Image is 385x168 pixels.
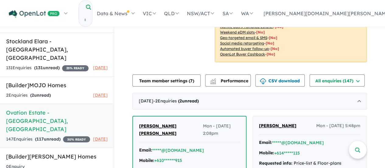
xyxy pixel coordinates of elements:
strong: Mobile: [259,150,274,155]
h5: [Builder] [PERSON_NAME] Homes [6,152,108,161]
span: [No] [267,52,275,56]
span: 25 % READY [62,65,89,71]
button: All enquiries (147) [310,74,365,87]
span: - 2 Enquir ies [153,98,199,104]
strong: Requested info: [259,160,292,166]
div: [DATE] [132,93,367,110]
input: Try estate name, suburb, builder or developer [79,13,91,27]
span: 131 [36,65,43,70]
img: download icon [260,78,266,84]
span: [DATE] [93,136,108,142]
img: Openlot PRO Logo White [9,10,60,18]
strong: Email: [259,140,272,145]
a: SA [218,3,236,24]
span: [No] [271,46,279,51]
h5: [Builder] MOJO Homes [6,81,108,89]
h5: Ovation Estate - [GEOGRAPHIC_DATA] , [GEOGRAPHIC_DATA] [6,109,108,133]
a: [PERSON_NAME] [259,122,296,130]
strong: Email: [139,147,152,153]
a: NSW/ACT [183,3,218,24]
span: [PERSON_NAME] [259,123,296,128]
span: 117 [37,136,44,142]
strong: ( unread) [35,136,61,142]
div: 131 Enquir ies [6,64,89,72]
button: CSV download [255,74,305,87]
div: 2 Enquir ies [6,92,51,99]
u: Geo-targeted email & SMS [220,35,267,40]
u: Social media retargeting [220,41,264,45]
strong: ( unread) [178,98,199,104]
u: Weekend eDM slots [220,30,255,34]
u: Automated buyer follow-up [220,46,269,51]
span: Mon - [DATE] 5:48pm [316,122,360,130]
a: VIC [138,3,160,24]
span: [DATE] [93,92,108,98]
a: QLD [160,3,183,24]
span: [No] [269,35,277,40]
span: [No] [256,30,265,34]
img: line-chart.svg [210,78,216,82]
h5: Stockland Elara - [GEOGRAPHIC_DATA] , [GEOGRAPHIC_DATA] [6,37,108,62]
span: [PERSON_NAME] [PERSON_NAME] [139,123,177,136]
button: Team member settings (7) [132,74,201,87]
img: bar-chart.svg [210,80,216,84]
strong: Mobile: [139,158,154,163]
button: Performance [205,74,251,87]
span: 7 [190,78,193,84]
a: [PERSON_NAME] [PERSON_NAME] [139,123,203,137]
span: 2 [180,98,182,104]
div: 147 Enquir ies [6,136,90,143]
span: Performance [211,78,248,84]
a: WA [236,3,257,24]
span: [DATE] [93,65,108,70]
span: [No] [266,41,274,45]
u: OpenLot Buyer Cashback [220,52,265,56]
span: Mon - [DATE] 2:08pm [203,123,240,137]
span: 30 % READY [63,136,90,142]
a: Data & News [93,3,138,24]
div: Price-list & Floor-plans [259,160,360,167]
span: 2 [32,92,34,98]
strong: ( unread) [34,65,60,70]
strong: ( unread) [30,92,51,98]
